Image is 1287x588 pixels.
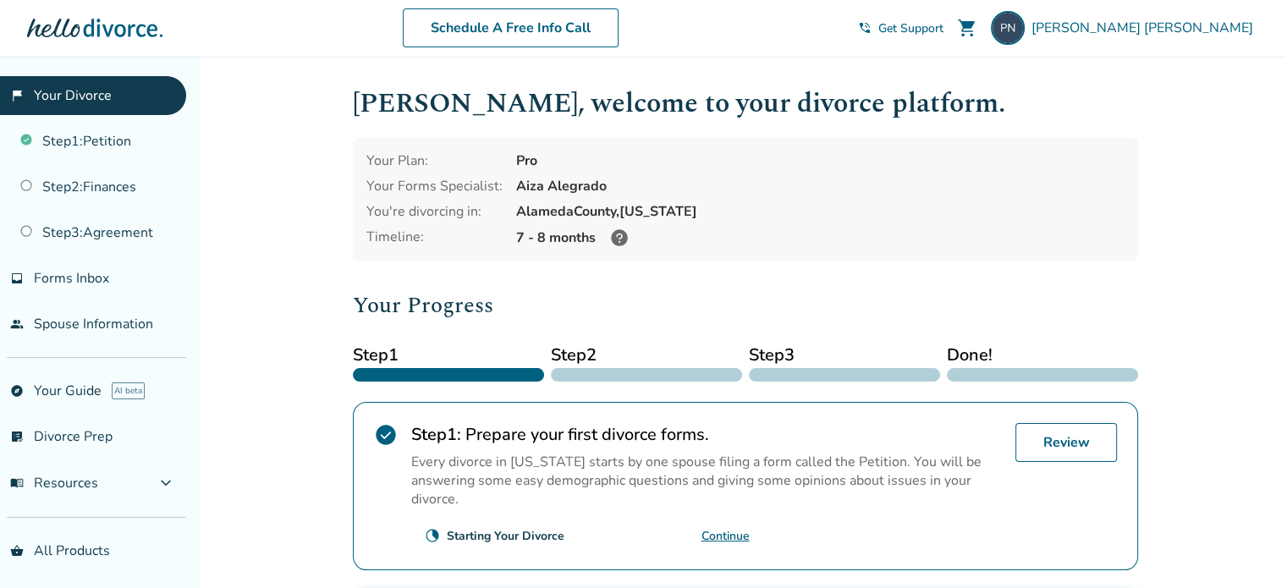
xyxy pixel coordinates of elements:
[10,544,24,558] span: shopping_basket
[957,18,977,38] span: shopping_cart
[411,423,1002,446] h2: Prepare your first divorce forms.
[991,11,1025,45] img: ptnieberding@gmail.com
[947,343,1138,368] span: Done!
[374,423,398,447] span: check_circle
[516,177,1125,195] div: Aiza Alegrado
[749,343,940,368] span: Step 3
[701,528,750,544] a: Continue
[425,528,440,543] span: clock_loader_40
[366,177,503,195] div: Your Forms Specialist:
[1015,423,1117,462] a: Review
[366,151,503,170] div: Your Plan:
[411,453,1002,508] p: Every divorce in [US_STATE] starts by one spouse filing a form called the Petition. You will be a...
[516,228,1125,248] div: 7 - 8 months
[112,382,145,399] span: AI beta
[353,83,1138,124] h1: [PERSON_NAME] , welcome to your divorce platform.
[10,317,24,331] span: people
[878,20,943,36] span: Get Support
[411,423,461,446] strong: Step 1 :
[366,202,503,221] div: You're divorcing in:
[10,474,98,492] span: Resources
[1031,19,1260,37] span: [PERSON_NAME] [PERSON_NAME]
[858,21,872,35] span: phone_in_talk
[403,8,619,47] a: Schedule A Free Info Call
[858,20,943,36] a: phone_in_talkGet Support
[353,343,544,368] span: Step 1
[10,430,24,443] span: list_alt_check
[551,343,742,368] span: Step 2
[10,89,24,102] span: flag_2
[10,476,24,490] span: menu_book
[34,269,109,288] span: Forms Inbox
[10,272,24,285] span: inbox
[353,289,1138,322] h2: Your Progress
[516,151,1125,170] div: Pro
[10,384,24,398] span: explore
[1202,507,1287,588] iframe: Chat Widget
[156,473,176,493] span: expand_more
[447,528,564,544] div: Starting Your Divorce
[516,202,1125,221] div: Alameda County, [US_STATE]
[366,228,503,248] div: Timeline:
